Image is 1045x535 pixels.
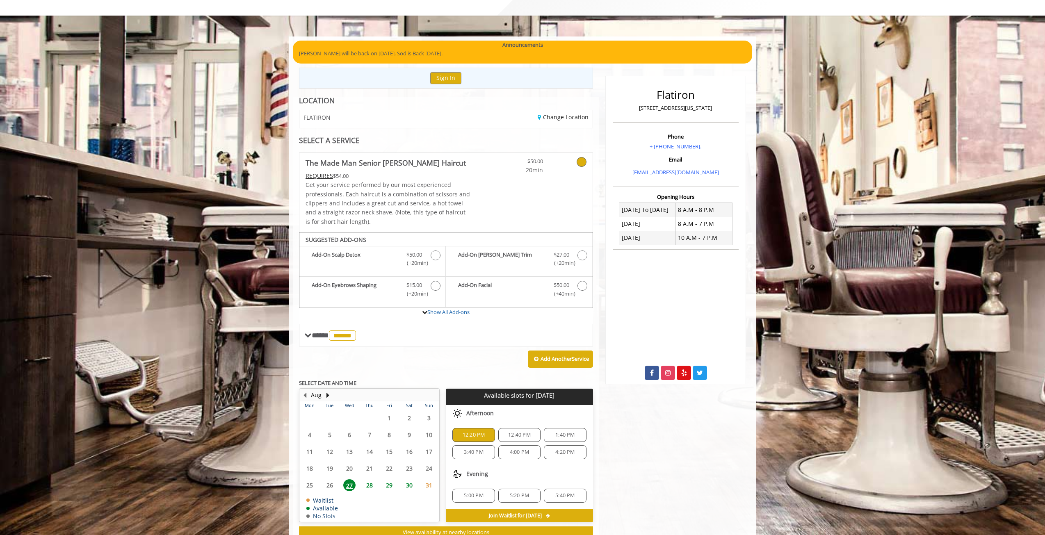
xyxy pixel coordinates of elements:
div: 4:20 PM [544,445,586,459]
b: The Made Man Senior [PERSON_NAME] Haircut [306,157,466,168]
span: This service needs some Advance to be paid before we block your appointment [306,172,333,180]
a: + [PHONE_NUMBER]. [650,143,701,150]
span: Join Waitlist for [DATE] [489,512,542,519]
b: LOCATION [299,96,335,105]
td: Available [306,505,338,511]
b: Announcements [502,41,543,49]
span: 1:40 PM [555,432,575,438]
div: 4:00 PM [498,445,541,459]
label: Add-On Eyebrows Shaping [303,281,441,300]
div: 5:40 PM [544,489,586,503]
b: Add-On [PERSON_NAME] Trim [458,250,545,268]
button: Aug [311,391,322,400]
td: [DATE] [619,231,676,245]
span: 20min [495,166,543,175]
th: Tue [319,401,339,410]
label: Add-On Scalp Detox [303,250,441,270]
span: 30 [403,479,415,491]
label: Add-On Facial [450,281,588,300]
span: FLATIRON [303,114,331,121]
td: Select day28 [359,477,379,494]
b: Add-On Scalp Detox [312,250,398,268]
td: Select day30 [399,477,419,494]
p: [STREET_ADDRESS][US_STATE] [615,104,737,112]
h3: Phone [615,134,737,139]
th: Wed [340,401,359,410]
div: 1:40 PM [544,428,586,442]
span: $50.00 [406,250,422,259]
p: Get your service performed by our most experienced professionals. Each haircut is a combination o... [306,180,470,226]
span: 12:20 PM [463,432,485,438]
a: Change Location [538,113,589,121]
a: [EMAIL_ADDRESS][DOMAIN_NAME] [632,168,719,176]
b: SUGGESTED ADD-ONS [306,236,366,244]
td: No Slots [306,513,338,519]
button: Next Month [324,391,331,400]
span: $27.00 [554,250,569,259]
div: 12:40 PM [498,428,541,442]
td: Select day31 [419,477,439,494]
span: 28 [363,479,376,491]
span: 3:40 PM [464,449,483,455]
span: 4:00 PM [510,449,529,455]
span: (+40min ) [549,289,573,298]
div: The Made Man Senior Barber Haircut Add-onS [299,232,593,308]
h3: Email [615,157,737,162]
td: 8 A.M - 7 P.M [675,217,732,231]
span: 5:20 PM [510,492,529,499]
button: Sign In [430,72,461,84]
div: 5:00 PM [452,489,495,503]
div: SELECT A SERVICE [299,137,593,144]
p: Available slots for [DATE] [449,392,589,399]
td: [DATE] [619,217,676,231]
img: evening slots [452,469,462,479]
th: Sat [399,401,419,410]
a: Show All Add-ons [427,308,470,316]
span: 12:40 PM [508,432,531,438]
b: Add-On Eyebrows Shaping [312,281,398,298]
td: 10 A.M - 7 P.M [675,231,732,245]
th: Sun [419,401,439,410]
span: 4:20 PM [555,449,575,455]
td: [DATE] To [DATE] [619,203,676,217]
h2: Flatiron [615,89,737,101]
span: (+20min ) [549,259,573,267]
label: Add-On Beard Trim [450,250,588,270]
td: 8 A.M - 8 P.M [675,203,732,217]
th: Thu [359,401,379,410]
button: Previous Month [301,391,308,400]
th: Fri [379,401,399,410]
b: Add Another Service [541,355,589,362]
span: (+20min ) [402,289,427,298]
div: 12:20 PM [452,428,495,442]
td: Waitlist [306,497,338,503]
th: Mon [300,401,319,410]
span: 27 [343,479,356,491]
span: 5:00 PM [464,492,483,499]
img: afternoon slots [452,408,462,418]
span: Afternoon [466,410,494,417]
span: 29 [383,479,395,491]
button: Add AnotherService [528,351,593,368]
span: $50.00 [554,281,569,289]
div: 3:40 PM [452,445,495,459]
b: SELECT DATE AND TIME [299,379,356,387]
td: Select day29 [379,477,399,494]
span: (+20min ) [402,259,427,267]
td: Select day27 [340,477,359,494]
span: 31 [423,479,435,491]
b: Add-On Facial [458,281,545,298]
span: 5:40 PM [555,492,575,499]
span: $15.00 [406,281,422,289]
a: $50.00 [495,153,543,175]
div: $54.00 [306,171,470,180]
div: 5:20 PM [498,489,541,503]
span: Evening [466,471,488,477]
h3: Opening Hours [613,194,739,200]
p: [PERSON_NAME] will be back on [DATE]. Sod is Back [DATE]. [299,49,746,58]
